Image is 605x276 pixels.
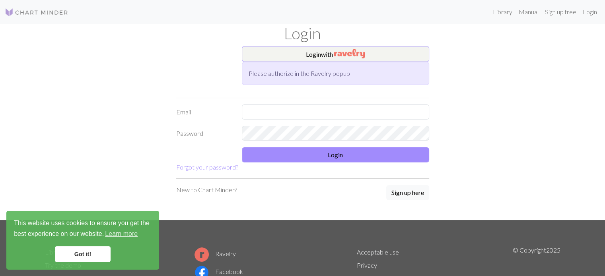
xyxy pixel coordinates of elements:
a: dismiss cookie message [55,246,111,262]
button: Loginwith [242,46,429,62]
div: cookieconsent [6,211,159,270]
a: Facebook [195,268,243,275]
img: Ravelry [334,49,365,58]
a: Sign up here [386,185,429,201]
img: Logo [5,8,68,17]
p: New to Chart Minder? [176,185,237,195]
a: Sign up free [542,4,580,20]
a: Privacy [357,261,377,269]
a: Acceptable use [357,248,399,256]
button: Sign up here [386,185,429,200]
label: Email [171,104,237,120]
img: Ravelry logo [195,247,209,262]
button: Login [242,147,429,162]
label: Password [171,126,237,141]
a: Ravelry [195,250,236,257]
h1: Login [40,24,565,43]
span: This website uses cookies to ensure you get the best experience on our website. [14,218,152,240]
a: Manual [516,4,542,20]
a: Login [580,4,600,20]
a: Library [490,4,516,20]
div: Please authorize in the Ravelry popup [242,62,429,85]
a: learn more about cookies [104,228,139,240]
a: Forgot your password? [176,163,238,171]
